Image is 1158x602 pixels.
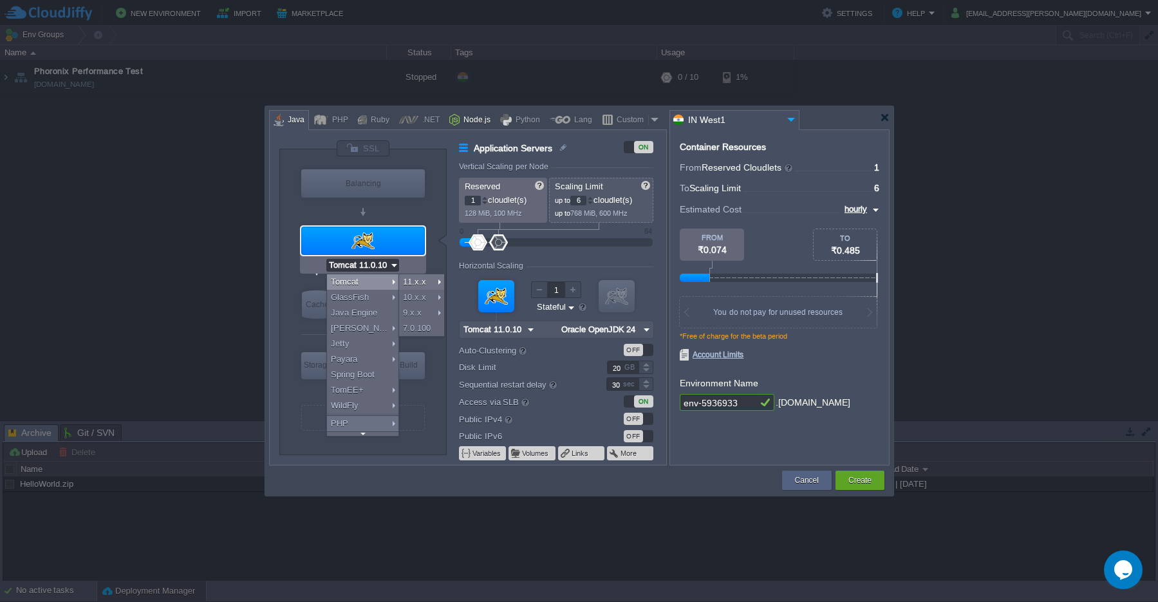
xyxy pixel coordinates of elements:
[570,111,592,130] div: Lang
[572,448,590,458] button: Links
[327,290,398,305] div: GlassFish
[680,234,744,241] div: FROM
[301,405,425,431] div: Create New Layer
[624,430,643,442] div: OFF
[460,111,490,130] div: Node.js
[555,192,649,205] p: cloudlet(s)
[327,416,398,431] div: PHP
[301,169,425,198] div: Load Balancer
[284,111,304,130] div: Java
[459,343,590,357] label: Auto-Clustering
[555,196,570,204] span: up to
[301,352,333,378] div: Storage
[702,162,794,173] span: Reserved Cloudlets
[327,305,398,321] div: Java Engine
[465,182,500,191] span: Reserved
[459,361,590,374] label: Disk Limit
[1104,550,1145,589] iframe: chat widget
[327,398,398,413] div: WildFly
[680,332,879,349] div: *Free of charge for the beta period
[555,209,570,217] span: up to
[624,344,643,356] div: OFF
[634,141,653,153] div: ON
[327,367,398,382] div: Spring Boot
[680,142,766,152] div: Container Resources
[465,192,543,205] p: cloudlet(s)
[465,209,522,217] span: 128 MiB, 100 MHz
[459,377,590,391] label: Sequential restart delay
[814,234,877,242] div: TO
[399,321,444,336] div: 7.0.100
[460,227,463,235] div: 0
[874,183,879,193] span: 6
[624,413,643,425] div: OFF
[623,378,637,390] div: sec
[512,111,540,130] div: Python
[459,395,590,409] label: Access via SLB
[301,227,425,255] div: Application Servers
[522,448,550,458] button: Volumes
[624,361,637,373] div: GB
[418,111,440,130] div: .NET
[399,274,444,290] div: 11.x.x
[459,162,552,171] div: Vertical Scaling per Node
[399,305,444,321] div: 9.x.x
[874,162,879,173] span: 1
[393,352,425,378] div: Build
[327,336,398,352] div: Jetty
[399,290,444,305] div: 10.x.x
[301,352,333,379] div: Storage Containers
[327,274,398,290] div: Tomcat
[459,412,590,426] label: Public IPv4
[459,261,527,270] div: Horizontal Scaling
[680,349,743,361] span: Account Limits
[698,245,727,255] span: ₹0.074
[327,352,398,367] div: Payara
[680,202,742,216] span: Estimated Cost
[393,352,425,379] div: Build Node
[689,183,741,193] span: Scaling Limit
[613,111,648,130] div: Custom
[301,169,425,198] div: Balancing
[327,382,398,398] div: TomEE+
[795,474,819,487] button: Cancel
[302,290,333,319] div: Cache
[680,162,702,173] span: From
[327,321,398,336] div: [PERSON_NAME]
[634,395,653,408] div: ON
[367,111,389,130] div: Ruby
[472,448,502,458] button: Variables
[328,111,348,130] div: PHP
[644,227,652,235] div: 64
[621,448,638,458] button: More
[776,394,850,411] div: .[DOMAIN_NAME]
[680,183,689,193] span: To
[831,245,860,256] span: ₹0.485
[680,378,758,388] label: Environment Name
[570,209,628,217] span: 768 MiB, 600 MHz
[848,474,872,487] button: Create
[459,429,590,443] label: Public IPv6
[555,182,603,191] span: Scaling Limit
